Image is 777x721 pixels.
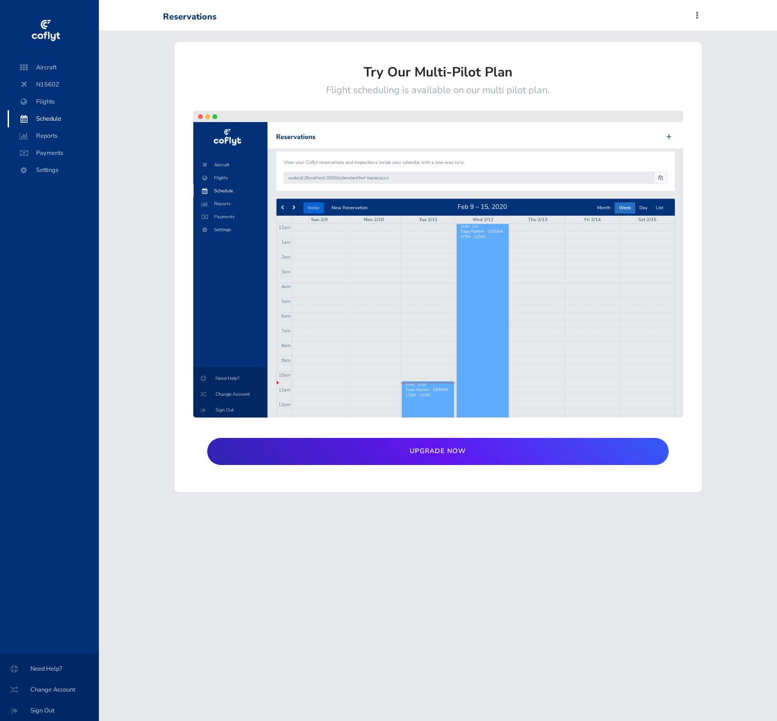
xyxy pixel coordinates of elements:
span: Sign Out [11,702,87,719]
a: Upgrade Now [207,438,668,465]
h3: Try Our Multi-Pilot Plan [182,65,694,81]
img: coflyt logo [30,17,61,45]
span: Change Account [11,681,87,698]
div: Reservations [163,12,217,22]
span: Need Help? [11,660,87,677]
span: Schedule [17,110,89,127]
span: Settings [17,161,89,179]
span: N1560Z [17,76,89,93]
img: scheduling-feature-b955b8628b97650542e1368ecd7d631e692edb949c50f9f79449599ebf041c99.png [182,100,694,428]
h5: Flight scheduling is available on our multi pilot plan. [182,85,694,96]
span: Payments [17,144,89,161]
span: Flights [17,93,89,110]
span: Reports [17,127,89,144]
span: Aircraft [17,59,89,76]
